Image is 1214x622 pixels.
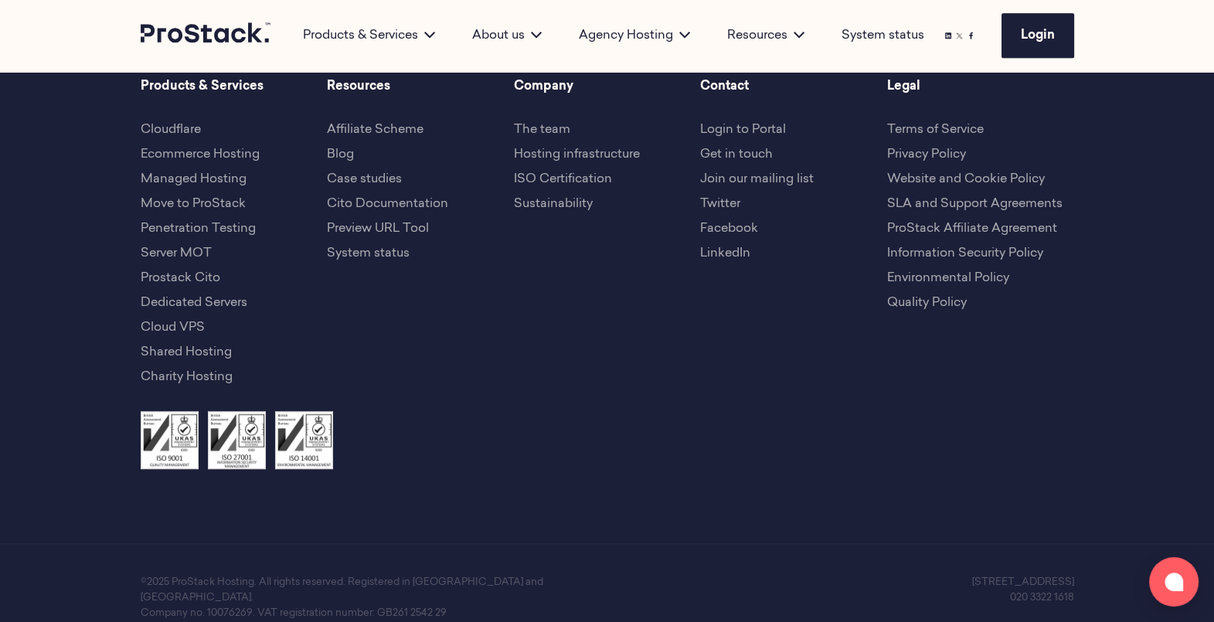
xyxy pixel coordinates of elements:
[887,198,1063,210] a: SLA and Support Agreements
[141,371,233,383] a: Charity Hosting
[141,272,220,284] a: Prostack Cito
[887,124,984,136] a: Terms of Service
[514,148,640,161] a: Hosting infrastructure
[700,124,786,136] a: Login to Portal
[842,26,924,45] a: System status
[141,297,247,309] a: Dedicated Servers
[700,223,758,235] a: Facebook
[1001,13,1074,58] a: Login
[141,321,205,334] a: Cloud VPS
[887,77,1074,96] span: Legal
[141,575,607,606] p: ©2025 ProStack Hosting. All rights reserved. Registered in [GEOGRAPHIC_DATA] and [GEOGRAPHIC_DATA].
[887,247,1043,260] a: Information Security Policy
[514,124,570,136] a: The team
[327,77,514,96] span: Resources
[1010,593,1074,603] a: 020 3322 1618
[327,247,410,260] a: System status
[709,26,823,45] div: Resources
[141,346,232,359] a: Shared Hosting
[514,77,701,96] span: Company
[141,22,272,49] a: Prostack logo
[141,247,212,260] a: Server MOT
[1149,557,1199,607] button: Open chat window
[887,173,1045,185] a: Website and Cookie Policy
[514,198,593,210] a: Sustainability
[454,26,560,45] div: About us
[141,223,256,235] a: Penetration Testing
[327,223,429,235] a: Preview URL Tool
[141,148,260,161] a: Ecommerce Hosting
[607,575,1074,590] p: [STREET_ADDRESS]
[141,198,246,210] a: Move to ProStack
[514,173,612,185] a: ISO Certification
[887,223,1057,235] a: ProStack Affiliate Agreement
[284,26,454,45] div: Products & Services
[1021,29,1055,42] span: Login
[327,148,354,161] a: Blog
[887,297,967,309] a: Quality Policy
[560,26,709,45] div: Agency Hosting
[887,148,966,161] a: Privacy Policy
[141,77,328,96] span: Products & Services
[141,606,607,621] p: Company no. 10076269. VAT registration number: GB261 2542 29
[141,124,201,136] a: Cloudflare
[700,148,773,161] a: Get in touch
[327,198,448,210] a: Cito Documentation
[887,272,1009,284] a: Environmental Policy
[327,124,423,136] a: Affiliate Scheme
[700,198,740,210] a: Twitter
[700,247,750,260] a: LinkedIn
[700,173,814,185] a: Join our mailing list
[141,173,247,185] a: Managed Hosting
[700,77,887,96] span: Contact
[327,173,402,185] a: Case studies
